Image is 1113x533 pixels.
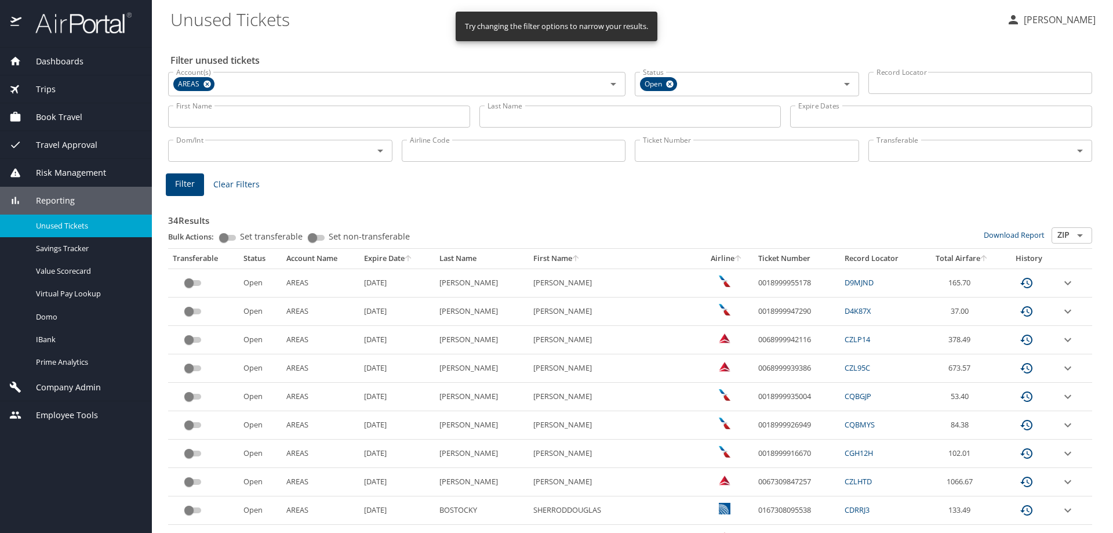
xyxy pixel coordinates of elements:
td: AREAS [282,269,360,297]
span: Set transferable [240,233,303,241]
img: airportal-logo.png [23,12,132,34]
button: Open [372,143,388,159]
div: Open [640,77,677,91]
a: CGH12H [845,448,873,458]
td: [DATE] [359,411,434,440]
button: expand row [1061,361,1075,375]
th: History [1002,249,1056,269]
div: AREAS [173,77,214,91]
td: [PERSON_NAME] [529,383,701,411]
span: Trips [21,83,56,96]
button: sort [734,255,743,263]
td: [PERSON_NAME] [435,298,529,326]
span: Savings Tracker [36,243,138,254]
button: expand row [1061,447,1075,461]
span: Risk Management [21,166,106,179]
td: [PERSON_NAME] [435,383,529,411]
p: Bulk Actions: [168,231,223,242]
td: [PERSON_NAME] [529,298,701,326]
span: Dashboards [21,55,83,68]
a: CZL95C [845,362,870,373]
p: [PERSON_NAME] [1020,13,1096,27]
td: SHERRODDOUGLAS [529,496,701,525]
td: AREAS [282,383,360,411]
td: Open [239,411,282,440]
td: AREAS [282,354,360,383]
td: 37.00 [922,298,1002,326]
img: American Airlines [719,275,730,287]
span: Travel Approval [21,139,97,151]
td: [DATE] [359,440,434,468]
th: Record Locator [840,249,922,269]
td: [PERSON_NAME] [529,269,701,297]
td: [PERSON_NAME] [435,354,529,383]
span: Set non-transferable [329,233,410,241]
span: Reporting [21,194,75,207]
a: Download Report [984,230,1045,240]
th: Airline [700,249,754,269]
td: Open [239,468,282,496]
img: icon-airportal.png [10,12,23,34]
td: 53.40 [922,383,1002,411]
th: Expire Date [359,249,434,269]
span: Virtual Pay Lookup [36,288,138,299]
span: Value Scorecard [36,266,138,277]
td: AREAS [282,326,360,354]
td: [DATE] [359,496,434,525]
td: [PERSON_NAME] [435,411,529,440]
td: [DATE] [359,354,434,383]
a: D4K87X [845,306,871,316]
img: United Airlines [719,503,730,514]
td: 0068999942116 [754,326,840,354]
td: [PERSON_NAME] [529,326,701,354]
button: Open [605,76,621,92]
img: American Airlines [719,418,730,429]
h1: Unused Tickets [170,1,997,37]
td: [DATE] [359,383,434,411]
th: First Name [529,249,701,269]
span: AREAS [173,78,206,90]
img: Delta Airlines [719,474,730,486]
td: 0018999955178 [754,269,840,297]
span: Clear Filters [213,177,260,192]
th: Last Name [435,249,529,269]
td: Open [239,298,282,326]
td: 0018999916670 [754,440,840,468]
img: Delta Airlines [719,361,730,372]
span: Filter [175,177,195,191]
td: 0018999926949 [754,411,840,440]
td: 133.49 [922,496,1002,525]
td: AREAS [282,468,360,496]
a: CZLP14 [845,334,870,345]
td: AREAS [282,496,360,525]
button: expand row [1061,475,1075,489]
button: expand row [1061,304,1075,318]
td: Open [239,354,282,383]
button: Filter [166,173,204,196]
th: Ticket Number [754,249,840,269]
td: 102.01 [922,440,1002,468]
button: expand row [1061,390,1075,404]
td: [DATE] [359,326,434,354]
button: sort [572,255,580,263]
th: Account Name [282,249,360,269]
div: Try changing the filter options to narrow your results. [465,15,648,38]
td: Open [239,440,282,468]
img: Delta Airlines [719,332,730,344]
button: expand row [1061,418,1075,432]
td: AREAS [282,440,360,468]
span: Domo [36,311,138,322]
h3: 34 Results [168,207,1092,227]
button: Open [1072,143,1088,159]
td: 0167308095538 [754,496,840,525]
img: American Airlines [719,446,730,458]
a: CDRRJ3 [845,505,870,515]
td: [DATE] [359,468,434,496]
td: [PERSON_NAME] [435,468,529,496]
td: Open [239,496,282,525]
button: expand row [1061,503,1075,517]
a: D9MJND [845,277,874,288]
span: Prime Analytics [36,357,138,368]
h2: Filter unused tickets [170,51,1094,70]
a: CQBMYS [845,419,875,430]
